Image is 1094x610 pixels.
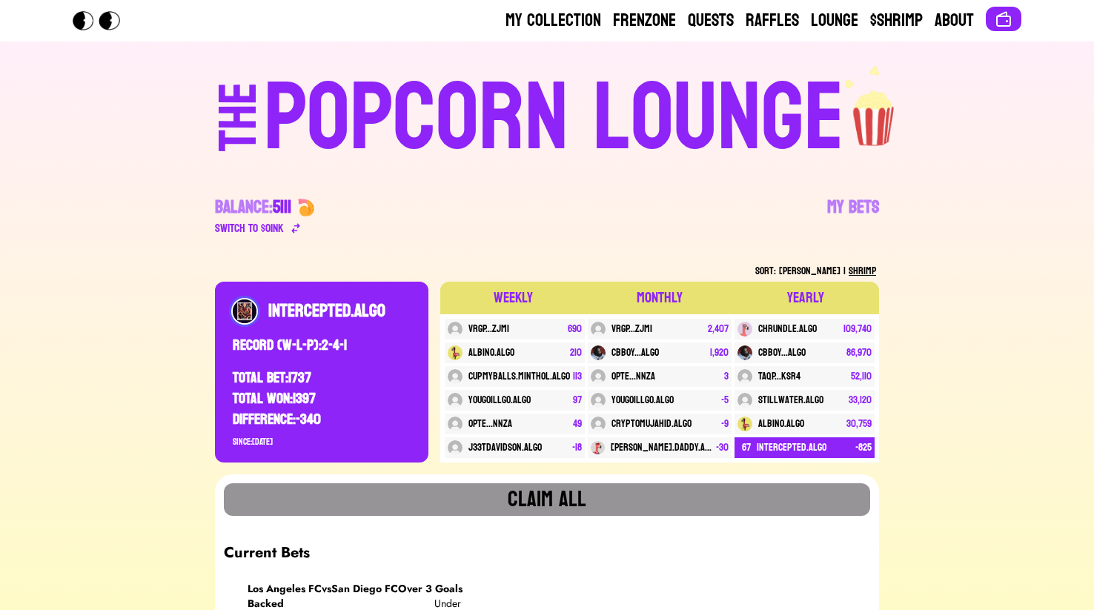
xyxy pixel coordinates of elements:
a: THEPOPCORN LOUNGEpopcorn [90,65,1004,166]
div: 210 [570,345,582,360]
img: 🍤 [297,199,315,216]
div: 690 [568,322,582,337]
img: Connect wallet [995,10,1012,28]
div: Switch to $ OINK [215,219,284,237]
div: INTERCEPTED.ALGO [268,299,411,323]
div: WEEKLY [494,288,533,308]
div: 1,920 [710,345,729,360]
a: My Bets [827,196,879,237]
div: -9 [721,417,729,431]
div: Balance: [215,196,291,219]
div: 2,407 [708,322,729,337]
div: cryptomujahid.algo [611,417,692,431]
a: $Shrimp [870,9,923,33]
div: 33,120 [849,393,872,408]
div: stillwater.algo [758,393,823,408]
div: 52,110 [851,369,872,384]
div: albino.algo [758,417,804,431]
a: Quests [688,9,734,33]
div: 30,759 [846,417,872,431]
div: yougoillgo.algo [611,393,674,408]
img: popcorn [844,65,905,148]
div: THE [212,82,265,181]
a: About [935,9,974,33]
div: 113 [573,369,582,384]
div: Current Bets [224,525,870,581]
div: TAQP...KSR4 [758,369,800,384]
div: POPCORN LOUNGE [264,71,844,166]
div: Los Angeles FC vs San Diego FC Over 3 Goals [248,581,870,596]
div: OPTE...NNZA [468,417,512,431]
a: Raffles [746,9,799,33]
div: yougoillgo.algo [468,393,531,408]
div: -825 [855,440,872,455]
div: Sort: | [215,261,879,282]
button: Claim all [224,483,870,516]
div: 67 [742,440,751,455]
span: SHRIMP [849,262,876,280]
div: Since: [DATE] [233,436,411,448]
div: DIFFERENCE: -340 [233,409,411,430]
div: MONTHLY [637,288,683,308]
div: VRGP...ZJMI [611,322,652,337]
div: 97 [573,393,582,408]
a: Lounge [811,9,858,33]
div: YEARLY [787,288,824,308]
div: 109,740 [843,322,872,337]
div: RECORD (W-L-P): 2 - 4 - 1 [233,323,411,368]
div: OPTE...NNZA [611,369,655,384]
div: cbboy...algo [611,345,659,360]
span: 5111 [273,191,291,223]
div: 49 [573,417,582,431]
div: -5 [721,393,729,408]
div: -30 [716,440,729,455]
div: VRGP...ZJMI [468,322,509,337]
div: intercepted.algo [757,440,826,455]
div: 3 [724,369,729,384]
div: cbboy...algo [758,345,806,360]
div: j33tdavidson.algo [468,440,542,455]
div: albino.algo [468,345,514,360]
div: TOTAL BET: 1737 [233,368,411,388]
div: chrundle.algo [758,322,817,337]
div: -18 [572,440,582,455]
a: My Collection [505,9,601,33]
span: [PERSON_NAME] [779,262,841,280]
img: Popcorn [73,11,132,30]
div: TOTAL WON: 1397 [233,388,411,409]
a: Frenzone [613,9,676,33]
div: [PERSON_NAME].daddy.algo [611,440,712,455]
div: cupmyballs.minthol.algo [468,369,570,384]
div: 86,970 [846,345,872,360]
